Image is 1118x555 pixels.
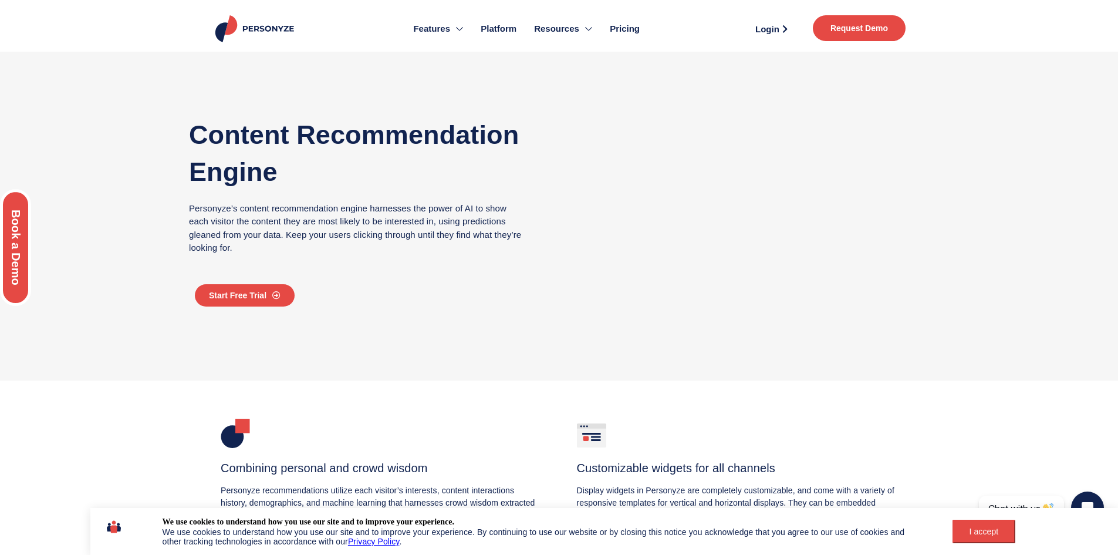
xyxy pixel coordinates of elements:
span: Features [413,22,450,36]
a: Login [742,20,801,38]
p: Display widgets in Personyze are completely customizable, and come with a variety of responsive t... [577,485,898,522]
button: I accept [953,520,1015,543]
a: Features [404,6,472,52]
div: We use cookies to understand how you use our site and to improve your experience. [163,517,454,527]
a: Resources [525,6,601,52]
a: Platform [472,6,525,52]
a: Request Demo [813,15,906,41]
a: Privacy Policy [348,537,400,546]
a: Start Free Trial [195,284,295,307]
span: Request Demo [830,24,888,32]
a: Pricing [601,6,648,52]
div: I accept [960,527,1008,536]
h1: Content Recommendation Engine [189,116,528,190]
span: Platform [481,22,516,36]
span: Login [755,25,779,33]
div: We use cookies to understand how you use our site and to improve your experience. By continuing t... [163,527,922,546]
span: Start Free Trial [209,291,266,300]
span: Pricing [610,22,640,36]
p: Personyze’s content recommendation engine harnesses the power of AI to show each visitor the cont... [189,202,528,255]
span: Customizable widgets for all channels [577,462,775,475]
img: Personyze logo [213,15,299,42]
span: Resources [534,22,579,36]
span: Combining personal and crowd wisdom [221,462,428,475]
p: Personyze recommendations utilize each visitor’s interests, content interactions history, demogra... [221,485,542,522]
